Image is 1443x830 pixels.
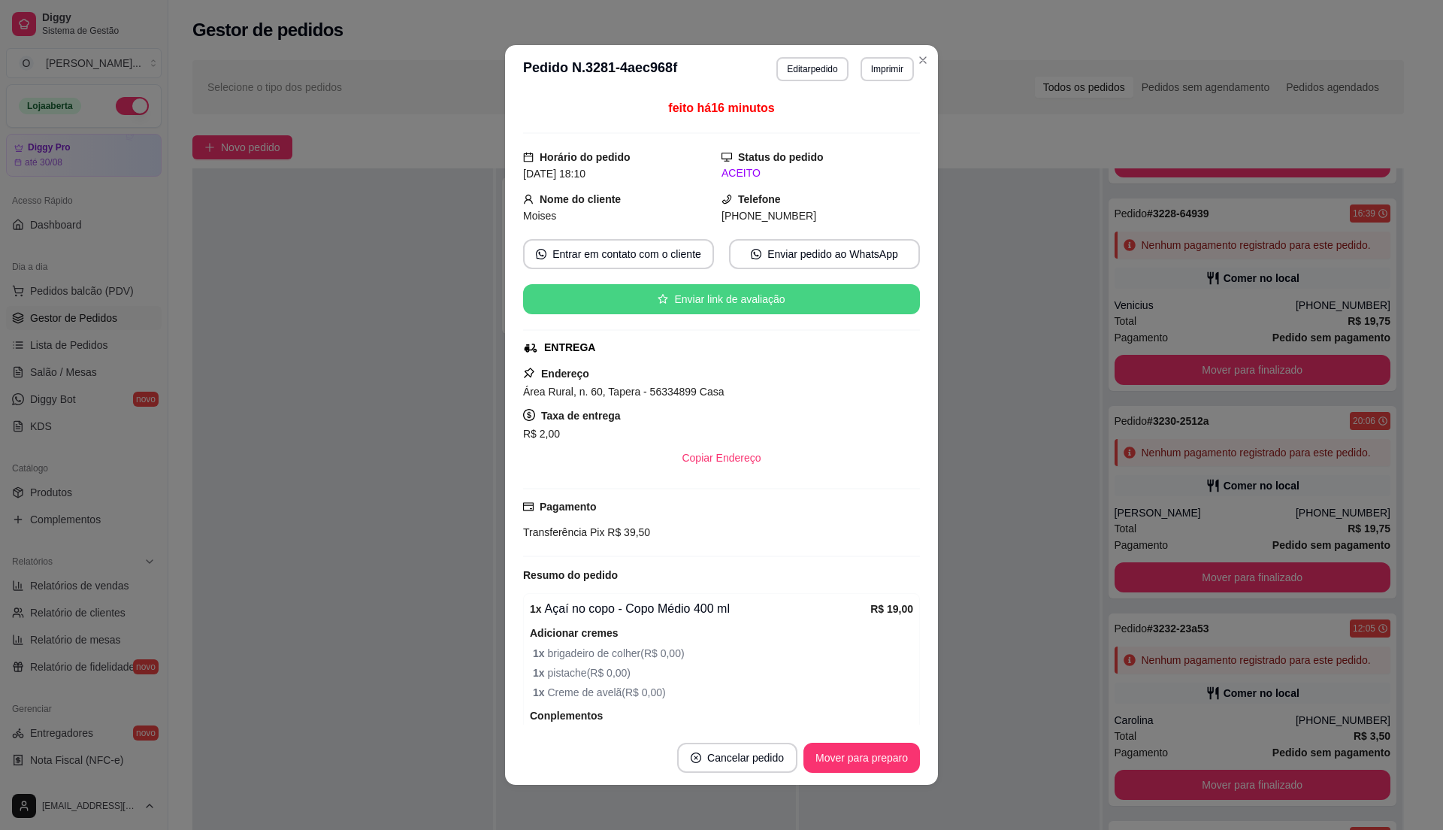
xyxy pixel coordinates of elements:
[523,152,534,162] span: calendar
[523,57,677,81] h3: Pedido N. 3281-4aec968f
[533,665,913,681] span: pistache ( R$ 0,00 )
[776,57,848,81] button: Editarpedido
[533,645,913,662] span: brigadeiro de colher ( R$ 0,00 )
[911,48,935,72] button: Close
[536,249,546,259] span: whats-app
[523,386,724,398] span: Área Rural, n. 60, Tapera - 56334899 Casa
[738,193,781,205] strong: Telefone
[523,569,618,581] strong: Resumo do pedido
[523,409,535,421] span: dollar
[533,686,547,698] strong: 1 x
[751,249,761,259] span: whats-app
[533,647,547,659] strong: 1 x
[530,710,603,722] strong: Conplementos
[540,151,631,163] strong: Horário do pedido
[738,151,824,163] strong: Status do pedido
[530,627,619,639] strong: Adicionar cremes
[540,193,621,205] strong: Nome do cliente
[721,165,920,181] div: ACEITO
[533,667,547,679] strong: 1 x
[523,210,556,222] span: Moises
[721,194,732,204] span: phone
[544,340,595,356] div: ENTREGA
[540,501,596,513] strong: Pagamento
[721,210,816,222] span: [PHONE_NUMBER]
[523,284,920,314] button: starEnviar link de avaliação
[530,600,870,618] div: Açaí no copo - Copo Médio 400 ml
[523,367,535,379] span: pushpin
[523,428,560,440] span: R$ 2,00
[541,410,621,422] strong: Taxa de entrega
[721,152,732,162] span: desktop
[870,603,913,615] strong: R$ 19,00
[523,168,585,180] span: [DATE] 18:10
[677,743,797,773] button: close-circleCancelar pedido
[523,501,534,512] span: credit-card
[523,194,534,204] span: user
[523,239,714,269] button: whats-appEntrar em contato com o cliente
[658,294,668,304] span: star
[541,368,589,380] strong: Endereço
[803,743,920,773] button: Mover para preparo
[861,57,914,81] button: Imprimir
[668,101,774,114] span: feito há 16 minutos
[604,526,650,538] span: R$ 39,50
[670,443,773,473] button: Copiar Endereço
[691,753,701,763] span: close-circle
[533,684,913,701] span: Creme de avelã ( R$ 0,00 )
[530,603,542,615] strong: 1 x
[729,239,920,269] button: whats-appEnviar pedido ao WhatsApp
[523,526,604,538] span: Transferência Pix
